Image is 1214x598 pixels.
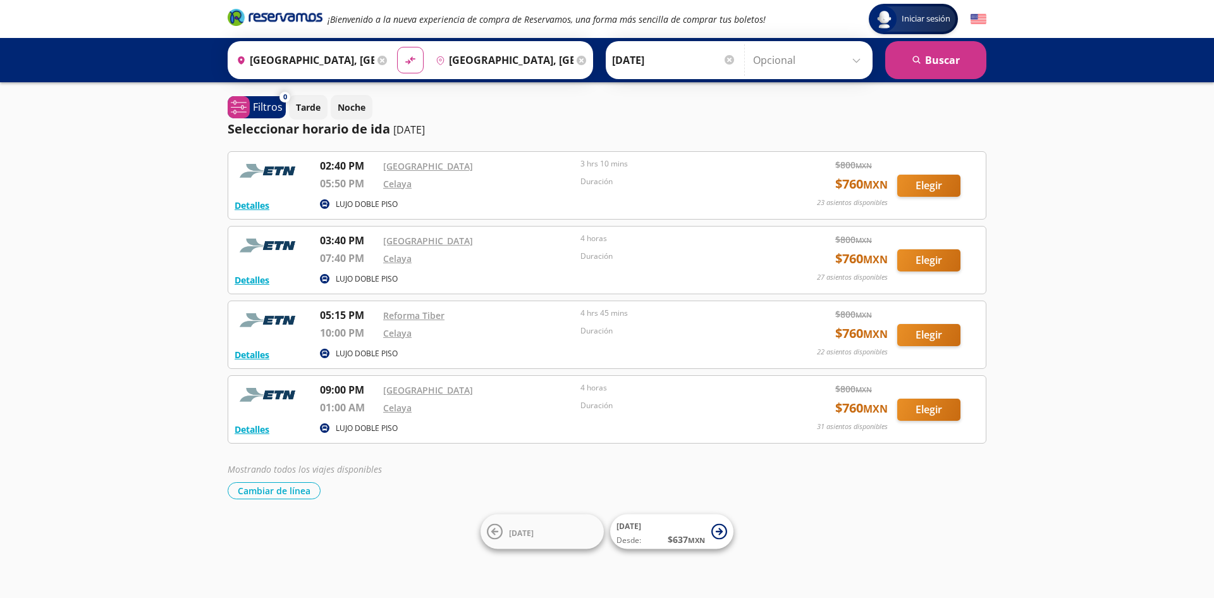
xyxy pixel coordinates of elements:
small: MXN [688,535,705,545]
a: [GEOGRAPHIC_DATA] [383,384,473,396]
span: [DATE] [509,527,534,538]
span: $ 760 [835,249,888,268]
small: MXN [863,178,888,192]
small: MXN [863,327,888,341]
p: Duración [580,325,771,337]
img: RESERVAMOS [235,158,304,184]
input: Elegir Fecha [612,44,736,76]
input: Buscar Destino [431,44,573,76]
a: [GEOGRAPHIC_DATA] [383,235,473,247]
p: 03:40 PM [320,233,377,248]
p: Duración [580,176,771,187]
button: Cambiar de línea [228,482,321,499]
button: Elegir [897,249,960,271]
button: Detalles [235,199,269,212]
small: MXN [863,402,888,416]
small: MXN [855,385,872,394]
p: 10:00 PM [320,325,377,340]
button: Detalles [235,348,269,361]
span: $ 800 [835,382,872,396]
span: $ 637 [668,533,705,546]
button: Tarde [289,95,328,120]
p: LUJO DOBLE PISO [336,273,398,285]
a: Reforma Tiber [383,309,445,321]
p: Tarde [296,101,321,114]
a: Celaya [383,178,412,190]
em: ¡Bienvenido a la nueva experiencia de compra de Reservamos, una forma más sencilla de comprar tus... [328,13,766,25]
p: 05:50 PM [320,176,377,191]
a: Celaya [383,252,412,265]
p: [DATE] [393,122,425,137]
p: 23 asientos disponibles [817,197,888,208]
a: Celaya [383,402,412,414]
p: LUJO DOBLE PISO [336,199,398,210]
small: MXN [855,310,872,320]
span: Desde: [616,535,641,546]
span: [DATE] [616,521,641,532]
small: MXN [863,252,888,266]
span: 0 [283,92,287,103]
span: $ 800 [835,308,872,321]
button: [DATE]Desde:$637MXN [610,514,733,549]
img: RESERVAMOS [235,233,304,258]
p: Duración [580,251,771,262]
p: LUJO DOBLE PISO [336,423,398,434]
span: $ 760 [835,175,888,194]
a: [GEOGRAPHIC_DATA] [383,160,473,172]
p: 31 asientos disponibles [817,421,888,432]
button: Buscar [885,41,986,79]
span: $ 800 [835,158,872,171]
small: MXN [855,235,872,245]
p: 02:40 PM [320,158,377,173]
span: $ 760 [835,324,888,343]
span: $ 760 [835,399,888,418]
p: Duración [580,400,771,411]
p: 05:15 PM [320,308,377,323]
span: Iniciar sesión [897,13,955,25]
button: Noche [331,95,372,120]
p: 4 hrs 45 mins [580,308,771,319]
span: $ 800 [835,233,872,246]
button: Detalles [235,423,269,436]
p: Seleccionar horario de ida [228,120,390,139]
p: 4 horas [580,382,771,394]
p: 22 asientos disponibles [817,347,888,358]
em: Mostrando todos los viajes disponibles [228,463,382,475]
input: Opcional [753,44,866,76]
p: 09:00 PM [320,382,377,397]
p: 3 hrs 10 mins [580,158,771,170]
img: RESERVAMOS [235,382,304,408]
button: English [971,11,986,27]
button: 0Filtros [228,96,286,118]
input: Buscar Origen [231,44,374,76]
a: Brand Logo [228,8,322,30]
button: Detalles [235,273,269,287]
p: 01:00 AM [320,400,377,415]
img: RESERVAMOS [235,308,304,333]
p: 4 horas [580,233,771,244]
i: Brand Logo [228,8,322,27]
p: Noche [338,101,365,114]
button: [DATE] [481,514,604,549]
small: MXN [855,161,872,170]
button: Elegir [897,324,960,346]
p: 27 asientos disponibles [817,272,888,283]
button: Elegir [897,175,960,197]
p: Filtros [253,99,283,115]
button: Elegir [897,399,960,421]
p: LUJO DOBLE PISO [336,348,398,359]
a: Celaya [383,327,412,339]
p: 07:40 PM [320,251,377,266]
